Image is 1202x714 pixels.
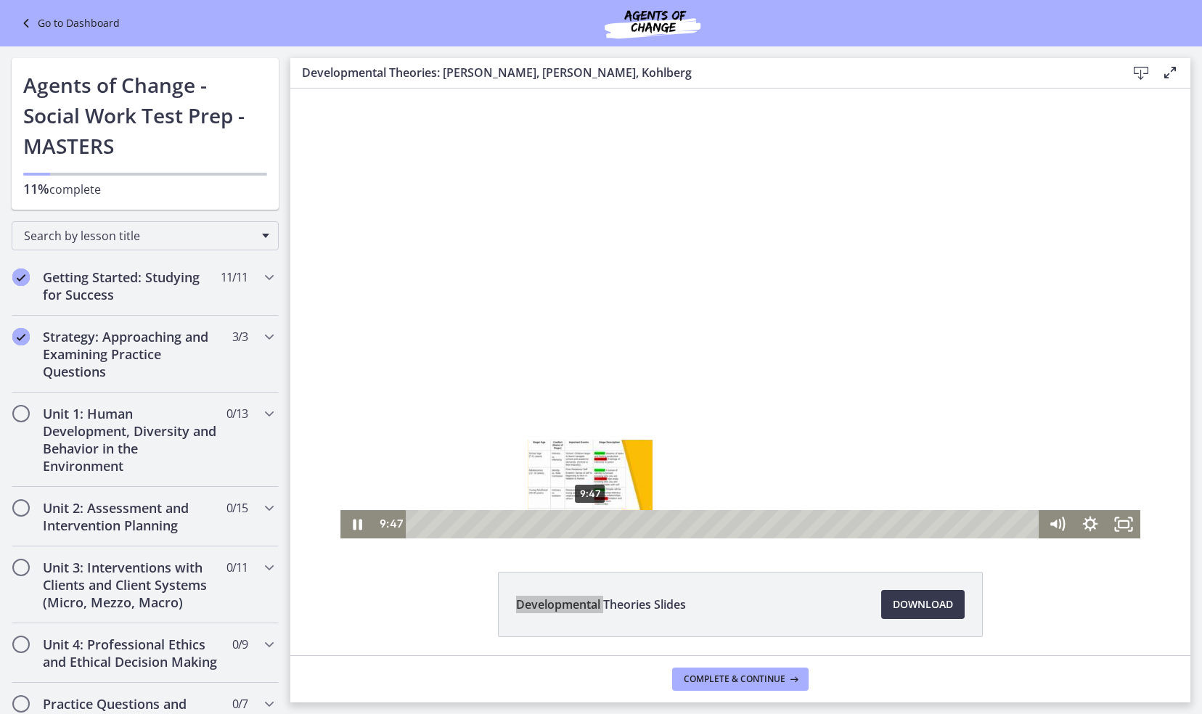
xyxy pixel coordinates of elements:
[24,228,255,244] span: Search by lesson title
[226,499,248,517] span: 0 / 15
[226,559,248,576] span: 0 / 11
[750,422,783,450] button: Mute
[881,590,965,619] a: Download
[565,6,740,41] img: Agents of Change
[684,673,785,685] span: Complete & continue
[12,328,30,345] i: Completed
[226,405,248,422] span: 0 / 13
[43,328,220,380] h2: Strategy: Approaching and Examining Practice Questions
[43,405,220,475] h2: Unit 1: Human Development, Diversity and Behavior in the Environment
[12,221,279,250] div: Search by lesson title
[817,422,850,450] button: Fullscreen
[43,499,220,534] h2: Unit 2: Assessment and Intervention Planning
[23,180,49,197] span: 11%
[23,70,267,161] h1: Agents of Change - Social Work Test Prep - MASTERS
[43,268,220,303] h2: Getting Started: Studying for Success
[893,596,953,613] span: Download
[302,64,1103,81] h3: Developmental Theories: [PERSON_NAME], [PERSON_NAME], Kohlberg
[221,268,248,286] span: 11 / 11
[17,15,120,32] a: Go to Dashboard
[23,180,267,198] p: complete
[43,636,220,670] h2: Unit 4: Professional Ethics and Ethical Decision Making
[12,268,30,286] i: Completed
[232,636,248,653] span: 0 / 9
[290,89,1190,538] iframe: Video Lesson
[232,328,248,345] span: 3 / 3
[783,422,817,450] button: Show settings menu
[232,695,248,713] span: 0 / 7
[516,596,686,613] span: Developmental Theories Slides
[43,559,220,611] h2: Unit 3: Interventions with Clients and Client Systems (Micro, Mezzo, Macro)
[672,668,809,691] button: Complete & continue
